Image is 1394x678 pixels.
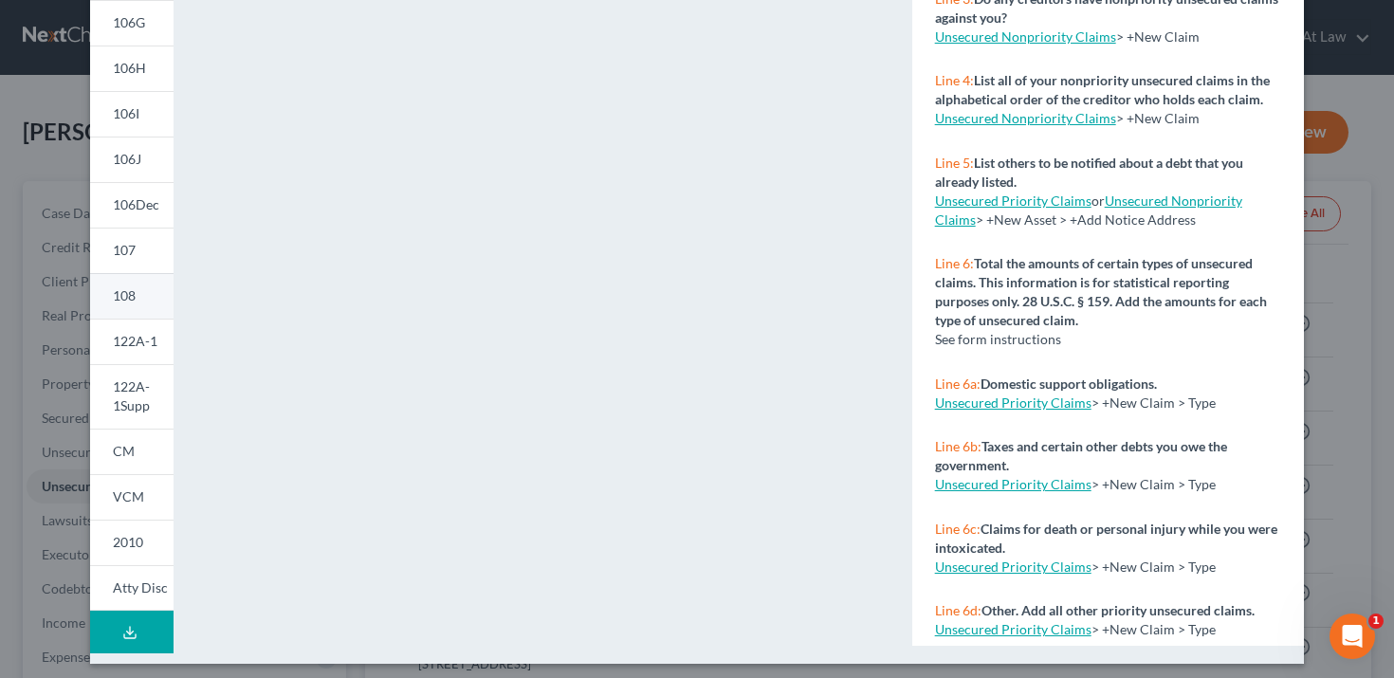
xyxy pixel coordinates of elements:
[935,559,1091,575] a: Unsecured Priority Claims
[90,429,174,474] a: CM
[90,182,174,228] a: 106Dec
[1116,110,1200,126] span: > +New Claim
[113,105,139,121] span: 106I
[935,110,1116,126] a: Unsecured Nonpriority Claims
[935,521,981,537] span: Line 6c:
[1368,614,1384,629] span: 1
[935,602,981,618] span: Line 6d:
[935,28,1116,45] a: Unsecured Nonpriority Claims
[935,331,1061,347] span: See form instructions
[1116,28,1200,45] span: > +New Claim
[113,488,144,504] span: VCM
[90,46,174,91] a: 106H
[113,287,136,303] span: 108
[90,137,174,182] a: 106J
[935,192,1105,209] span: or
[113,333,157,349] span: 122A-1
[90,565,174,612] a: Atty Disc
[113,378,150,413] span: 122A-1Supp
[113,151,141,167] span: 106J
[935,155,974,171] span: Line 5:
[113,579,168,596] span: Atty Disc
[1091,621,1216,637] span: > +New Claim > Type
[981,602,1255,618] strong: Other. Add all other priority unsecured claims.
[90,474,174,520] a: VCM
[90,364,174,429] a: 122A-1Supp
[90,520,174,565] a: 2010
[1330,614,1375,659] iframe: Intercom live chat
[113,242,136,258] span: 107
[90,91,174,137] a: 106I
[113,443,135,459] span: CM
[113,14,145,30] span: 106G
[1091,559,1216,575] span: > +New Claim > Type
[935,192,1242,228] a: Unsecured Nonpriority Claims
[935,438,981,454] span: Line 6b:
[935,192,1242,228] span: > +New Asset > +Add Notice Address
[90,228,174,273] a: 107
[935,394,1091,411] a: Unsecured Priority Claims
[113,196,159,212] span: 106Dec
[113,534,143,550] span: 2010
[935,72,1270,107] strong: List all of your nonpriority unsecured claims in the alphabetical order of the creditor who holds...
[935,521,1277,556] strong: Claims for death or personal injury while you were intoxicated.
[935,476,1091,492] a: Unsecured Priority Claims
[935,155,1243,190] strong: List others to be notified about a debt that you already listed.
[935,192,1091,209] a: Unsecured Priority Claims
[935,376,981,392] span: Line 6a:
[90,273,174,319] a: 108
[1091,476,1216,492] span: > +New Claim > Type
[981,376,1157,392] strong: Domestic support obligations.
[935,255,974,271] span: Line 6:
[1091,394,1216,411] span: > +New Claim > Type
[935,621,1091,637] a: Unsecured Priority Claims
[935,438,1227,473] strong: Taxes and certain other debts you owe the government.
[90,319,174,364] a: 122A-1
[113,60,146,76] span: 106H
[935,255,1267,328] strong: Total the amounts of certain types of unsecured claims. This information is for statistical repor...
[935,72,974,88] span: Line 4:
